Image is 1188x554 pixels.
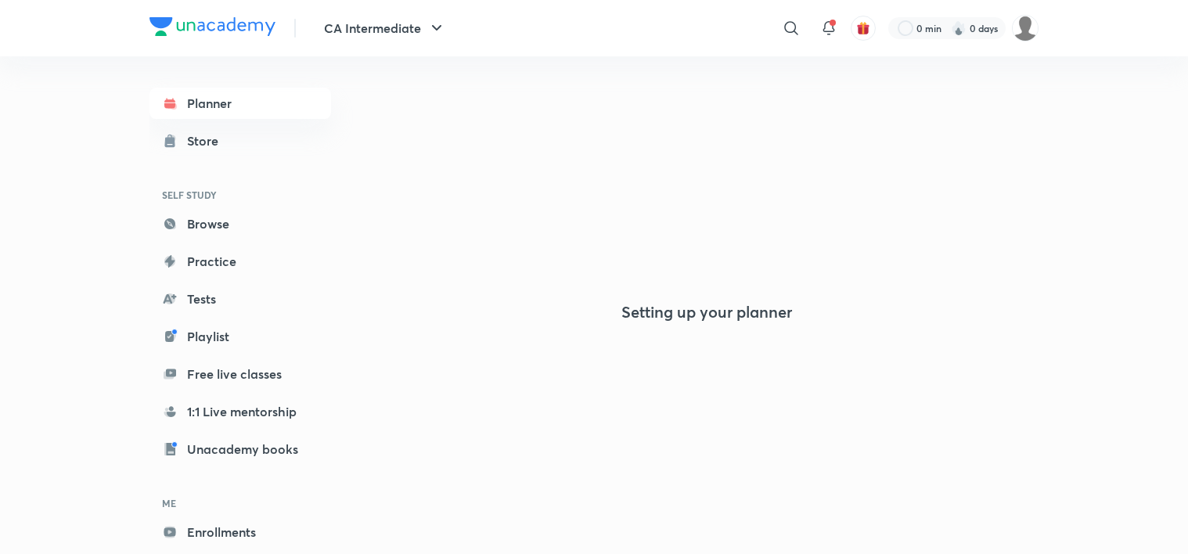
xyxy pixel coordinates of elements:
a: Enrollments [149,516,331,548]
img: Harshit khurana [1012,15,1039,41]
a: Playlist [149,321,331,352]
a: 1:1 Live mentorship [149,396,331,427]
div: Store [187,131,228,150]
h4: Setting up your planner [621,303,792,322]
h6: SELF STUDY [149,182,331,208]
a: Free live classes [149,358,331,390]
img: avatar [856,21,870,35]
img: Company Logo [149,17,275,36]
a: Practice [149,246,331,277]
a: Browse [149,208,331,239]
a: Company Logo [149,17,275,40]
button: CA Intermediate [315,13,455,44]
a: Unacademy books [149,433,331,465]
img: streak [951,20,967,36]
a: Store [149,125,331,156]
button: avatar [851,16,876,41]
a: Planner [149,88,331,119]
h6: ME [149,490,331,516]
a: Tests [149,283,331,315]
